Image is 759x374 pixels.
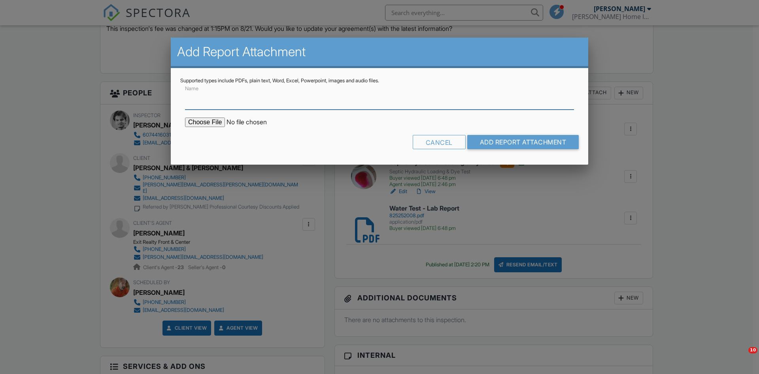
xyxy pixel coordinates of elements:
[467,135,579,149] input: Add Report Attachment
[180,78,579,84] div: Supported types include PDFs, plain text, Word, Excel, Powerpoint, images and audio files.
[413,135,466,149] div: Cancel
[748,347,757,353] span: 10
[185,85,198,92] label: Name
[177,44,582,60] h2: Add Report Attachment
[732,347,751,366] iframe: Intercom live chat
